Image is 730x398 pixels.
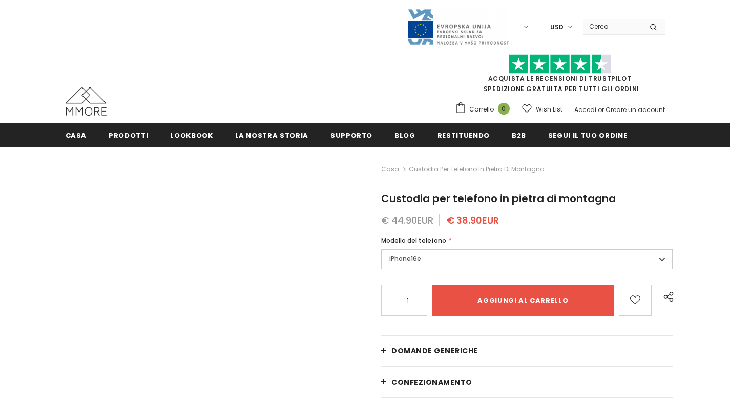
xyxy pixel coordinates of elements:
span: Segui il tuo ordine [548,130,627,140]
span: Custodia per telefono in pietra di montagna [409,163,545,175]
a: Acquista le recensioni di TrustPilot [488,74,632,83]
span: Wish List [536,104,562,115]
img: Casi MMORE [66,87,107,116]
span: € 44.90EUR [381,214,433,227]
span: USD [550,22,564,32]
a: Casa [381,163,399,175]
a: Lookbook [170,123,213,146]
img: Fidati di Pilot Stars [509,54,611,74]
span: Custodia per telefono in pietra di montagna [381,191,616,206]
span: CONFEZIONAMENTO [391,377,472,387]
span: Blog [394,130,415,140]
span: La nostra storia [235,130,308,140]
a: Wish List [522,100,562,118]
span: Lookbook [170,130,213,140]
span: Domande generiche [391,346,478,356]
a: Accedi [574,105,596,114]
span: Modello del telefono [381,236,446,245]
img: Javni Razpis [407,8,509,46]
span: 0 [498,103,510,115]
a: Blog [394,123,415,146]
a: Prodotti [109,123,148,146]
a: Segui il tuo ordine [548,123,627,146]
span: Casa [66,130,87,140]
span: SPEDIZIONE GRATUITA PER TUTTI GLI ORDINI [455,59,665,93]
a: Javni Razpis [407,22,509,31]
span: € 38.90EUR [447,214,499,227]
label: iPhone16e [381,249,673,269]
a: Carrello 0 [455,102,515,117]
a: B2B [512,123,526,146]
a: Domande generiche [381,336,673,366]
input: Search Site [583,19,642,34]
a: CONFEZIONAMENTO [381,367,673,397]
span: B2B [512,130,526,140]
a: supporto [330,123,372,146]
span: or [598,105,604,114]
span: supporto [330,130,372,140]
a: Casa [66,123,87,146]
a: Creare un account [606,105,665,114]
span: Prodotti [109,130,148,140]
input: Aggiungi al carrello [432,285,614,316]
a: La nostra storia [235,123,308,146]
span: Carrello [469,104,494,115]
a: Restituendo [437,123,490,146]
span: Restituendo [437,130,490,140]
